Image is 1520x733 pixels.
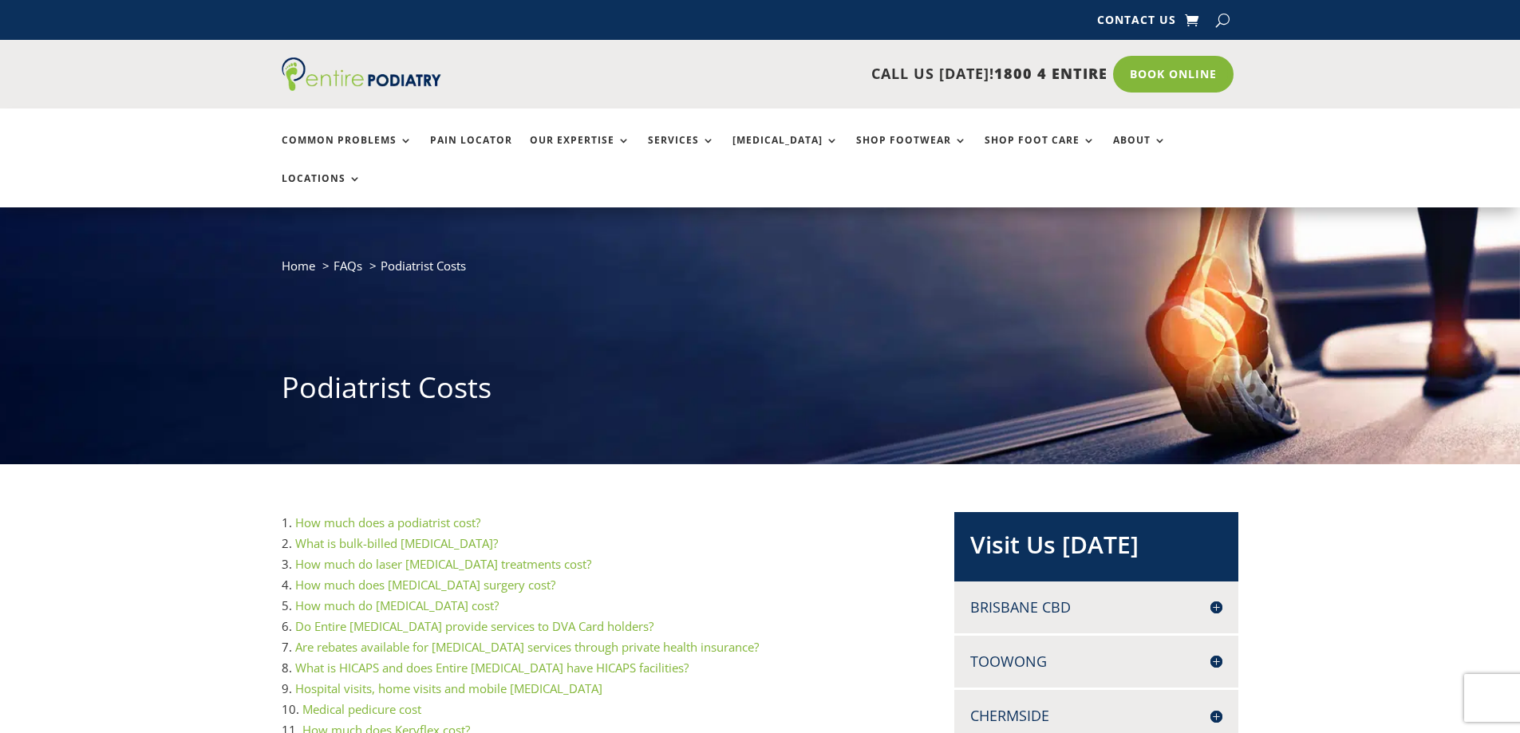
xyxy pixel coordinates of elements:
[530,135,630,169] a: Our Expertise
[295,618,653,634] a: Do Entire [MEDICAL_DATA] provide services to DVA Card holders?
[295,680,602,696] a: Hospital visits, home visits and mobile [MEDICAL_DATA]
[295,556,591,572] a: How much do laser [MEDICAL_DATA] treatments cost?
[430,135,512,169] a: Pain Locator
[295,577,555,593] a: How much does [MEDICAL_DATA] surgery cost?
[334,258,362,274] a: FAQs
[282,135,413,169] a: Common Problems
[282,78,441,94] a: Entire Podiatry
[503,64,1107,85] p: CALL US [DATE]!
[282,255,1239,288] nav: breadcrumb
[302,701,421,717] a: Medical pedicure cost
[295,597,499,613] a: How much do [MEDICAL_DATA] cost?
[970,597,1222,617] h4: Brisbane CBD
[1113,56,1234,93] a: Book Online
[985,135,1096,169] a: Shop Foot Care
[1113,135,1167,169] a: About
[295,535,498,551] a: What is bulk-billed [MEDICAL_DATA]?
[295,639,759,655] a: Are rebates available for [MEDICAL_DATA] services through private health insurance?
[856,135,967,169] a: Shop Footwear
[282,173,361,207] a: Locations
[282,258,315,274] a: Home
[282,368,1239,416] h1: Podiatrist Costs
[381,258,466,274] span: Podiatrist Costs
[282,57,441,91] img: logo (1)
[648,135,715,169] a: Services
[295,660,689,676] a: What is HICAPS and does Entire [MEDICAL_DATA] have HICAPS facilities?
[732,135,839,169] a: [MEDICAL_DATA]
[994,64,1107,83] span: 1800 4 ENTIRE
[295,514,480,530] a: How much does a podiatrist cost?
[970,528,1222,569] h2: Visit Us [DATE]
[970,706,1222,726] h4: Chermside
[970,652,1222,672] h4: Toowong
[1097,14,1176,32] a: Contact Us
